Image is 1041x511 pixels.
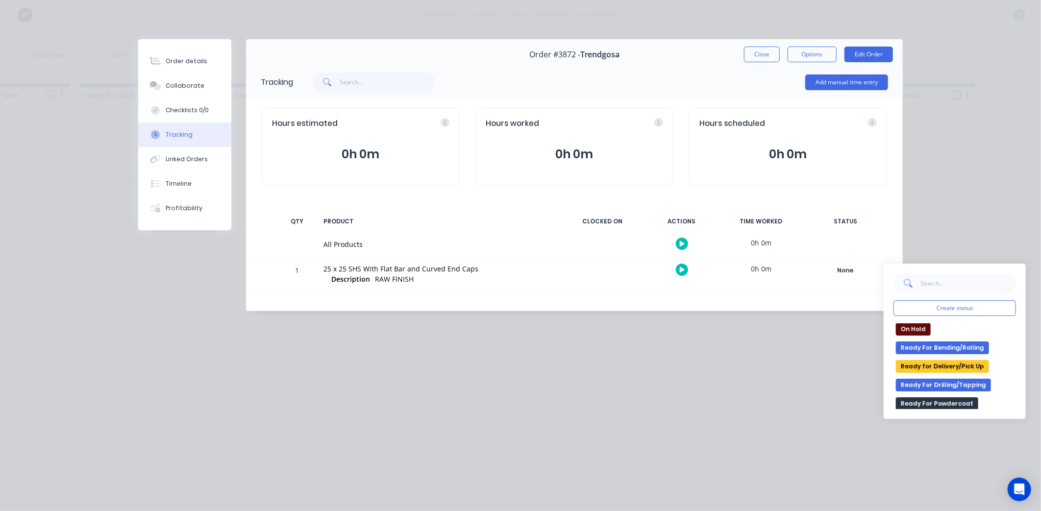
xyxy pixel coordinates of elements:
button: Create status [893,300,1016,316]
button: 0h 0m [272,145,449,164]
div: PRODUCT [318,211,560,232]
span: Hours worked [486,118,539,129]
div: Collaborate [166,81,204,90]
button: Tracking [138,122,231,147]
div: Tracking [166,130,193,139]
button: Collaborate [138,73,231,98]
button: Ready For Bending/Rolling [896,341,989,354]
button: Checklists 0/0 [138,98,231,122]
div: Checklists 0/0 [166,106,209,115]
div: 25 x 25 SHS With Flat Bar and Curved End Caps [323,264,554,274]
button: Timeline [138,171,231,196]
div: ACTIONS [645,211,719,232]
div: 0h 0m [724,232,798,254]
button: 0h 0m [486,145,663,164]
button: Edit Order [844,47,893,62]
div: Timeline [166,179,192,188]
button: None [810,264,881,277]
div: 1 [282,259,312,293]
button: Order details [138,49,231,73]
div: Tracking [261,76,293,88]
button: Ready For Powdercoat [896,397,978,410]
button: Options [788,47,837,62]
button: Add manual time entry [805,74,888,90]
span: Description [331,274,370,284]
span: Hours estimated [272,118,338,129]
span: Hours scheduled [699,118,765,129]
button: On Hold [896,323,931,336]
div: Open Intercom Messenger [1008,478,1031,501]
input: Search... [340,73,436,92]
span: RAW FINISH [375,274,414,284]
div: QTY [282,211,312,232]
span: Trendgosa [580,50,620,59]
button: Linked Orders [138,147,231,171]
input: Search... [920,273,1016,293]
div: 0h 0m [724,258,798,280]
div: Linked Orders [166,155,208,164]
div: Order details [166,57,207,66]
button: 0h 0m [699,145,877,164]
button: Close [744,47,780,62]
button: Profitability [138,196,231,220]
button: Ready For Drilling/Tapping [896,379,991,391]
div: Profitability [166,204,202,213]
button: Ready for Delivery/Pick Up [896,360,989,373]
div: STATUS [804,211,887,232]
span: Order #3872 - [529,50,580,59]
div: TIME WORKED [724,211,798,232]
div: CLOCKED ON [566,211,639,232]
div: All Products [323,239,554,249]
